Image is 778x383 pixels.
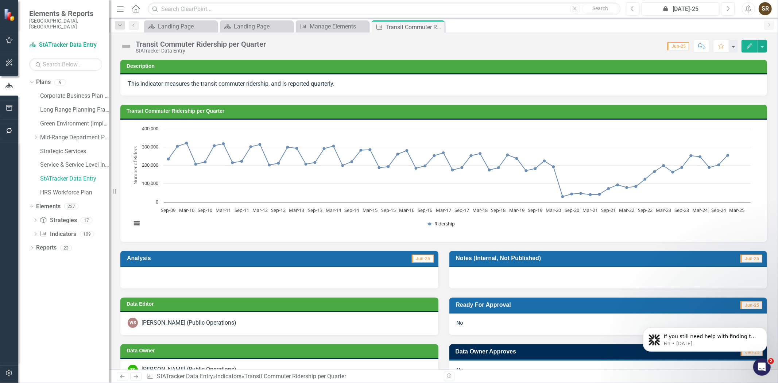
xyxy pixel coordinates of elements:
[479,152,482,155] path: Mar-18, 264,522. Ridership.
[127,348,435,353] h3: Data Owner
[40,161,109,169] a: Service & Service Level Inventory
[198,207,212,213] text: Sep-10
[4,8,16,21] img: ClearPoint Strategy
[314,161,317,164] path: Sep-13, 215,917. Ridership.
[142,143,158,150] text: 300,000
[142,180,158,186] text: 100,000
[729,207,744,213] text: Mar-25
[305,163,307,166] path: Jun-13, 206,886. Ridership.
[127,255,285,262] h3: Analysis
[127,108,763,114] h3: Transit Commuter Ridership per Quarter
[457,320,463,326] span: No
[326,207,341,213] text: Mar-14
[424,165,427,167] path: Sep-16, 197,246. Ridership.
[158,22,215,31] div: Landing Page
[179,207,194,213] text: Mar-10
[146,372,438,381] div: » »
[472,207,488,213] text: Mar-18
[127,301,435,307] h3: Data Editor
[277,162,280,165] path: Sep-12, 211,697. Ridership.
[244,373,346,380] div: Transit Commuter Ridership per Quarter
[552,165,555,168] path: Mar-20, 192,469. Ridership.
[40,134,109,142] a: Mid-Range Department Plans
[644,178,647,181] path: Sep-22, 124,758. Ridership.
[759,2,772,15] div: SR
[515,157,518,160] path: Mar-19, 238,266. Ridership.
[142,319,236,327] div: [PERSON_NAME] (Public Operations)
[157,373,213,380] a: StATracker Data Entry
[81,217,92,223] div: 17
[148,3,620,15] input: Search ClearPoint...
[656,207,671,213] text: Mar-23
[396,152,399,155] path: Dec-15, 261,380. Ridership.
[580,192,582,195] path: Dec-20, 47,290. Ridership.
[286,146,289,148] path: Dec-12, 299,197. Ridership.
[671,171,674,174] path: Jun-23, 163,461. Ridership.
[509,207,525,213] text: Mar-19
[381,207,396,213] text: Sep-15
[36,202,61,211] a: Elements
[40,120,109,128] a: Green Environment (Implementation)
[308,207,322,213] text: Sep-13
[127,63,763,69] h3: Description
[418,207,433,213] text: Sep-16
[674,207,689,213] text: Sep-23
[40,147,109,156] a: Strategic Services
[378,166,381,169] path: Jun-15, 187,280. Ridership.
[699,155,702,158] path: Mar-24, 247,306. Ridership.
[252,207,268,213] text: Mar-12
[528,207,542,213] text: Sep-19
[142,365,236,374] div: [PERSON_NAME] (Public Operations)
[442,151,445,154] path: Mar-17, 268,617. Ridership.
[433,154,436,157] path: Dec-16, 253,008. Ridership.
[708,166,711,169] path: Jun-24, 188,667. Ridership.
[54,79,66,85] div: 9
[344,207,359,213] text: Sep-14
[693,207,708,213] text: Mar-24
[456,301,674,308] h3: Ready For Approval
[601,207,616,213] text: Sep-21
[132,146,139,185] text: Number of Riders
[451,169,454,171] path: Jun-17, 175,044. Ridership.
[194,163,197,166] path: Jun-10, 206,300. Ridership.
[235,207,249,213] text: Sep-11
[653,170,656,173] path: Dec-22, 166,053. Ridership.
[561,195,564,198] path: Jun-20, 29,734. Ridership.
[310,22,367,31] div: Manage Elements
[29,9,102,18] span: Elements & Reports
[128,365,138,375] div: TS
[136,40,266,48] div: Transit Commuter Ridership per Quarter
[456,255,699,262] h3: Notes (Internal, Not Published)
[491,207,506,213] text: Sep-18
[740,301,762,309] span: Jun-25
[457,367,463,373] span: No
[589,193,592,196] path: Mar-21, 40,427. Ridership.
[497,166,500,169] path: Sep-18, 186,877. Ridership.
[80,231,94,237] div: 109
[592,5,608,11] span: Search
[120,40,132,52] img: Not Defined
[638,207,653,213] text: Sep-22
[488,169,491,171] path: Jun-18, 175,126. Ridership.
[40,92,109,100] a: Corporate Business Plan ([DATE]-[DATE])
[740,255,762,263] span: Jun-25
[543,159,546,162] path: Dec-19, 224,472. Ridership.
[427,221,455,227] button: Show Ridership
[525,169,528,172] path: Jun-19, 171,213. Ridership.
[415,167,418,170] path: Jun-16, 184,362. Ridership.
[156,198,158,205] text: 0
[29,41,102,49] a: StATracker Data Entry
[167,158,170,160] path: Sep-09, 234,468. Ridership.
[406,149,409,152] path: Mar-16, 280,941. Ridership.
[176,145,179,148] path: Dec-09, 304,470. Ridership.
[351,160,353,163] path: Sep-14, 220,406. Ridership.
[131,218,142,228] button: View chart menu, Chart
[727,154,729,157] path: Dec-24, 255,234. Ridership.
[369,148,372,151] path: Mar-15, 285,985. Ridership.
[644,5,717,13] div: [DATE]-25
[40,216,77,225] a: Strategies
[222,22,291,31] a: Landing Page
